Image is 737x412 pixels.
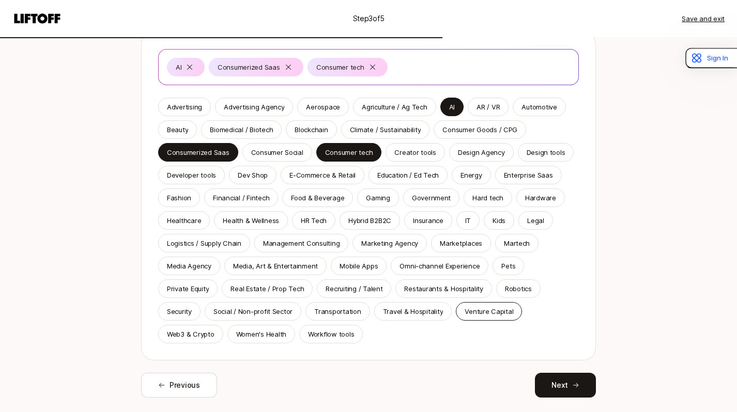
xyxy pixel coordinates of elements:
[527,147,565,157] div: Design tools
[210,124,273,135] p: Biomedical / Biotech
[413,215,443,226] p: Insurance
[263,238,340,248] p: Management Consulting
[167,170,216,180] div: Developer tools
[460,170,482,180] p: Energy
[505,283,532,294] div: Robotics
[170,379,200,391] span: Previous
[231,283,304,294] p: Real Estate / Prop Tech
[289,170,356,180] p: E-Commerce & Retail
[449,102,455,112] div: AI
[465,215,471,226] p: IT
[325,147,373,157] p: Consumer tech
[223,215,279,226] p: Health & Wellness
[682,13,725,24] button: Save and exit
[504,238,530,248] p: Martech
[167,329,214,339] p: Web3 & Crypto
[348,215,391,226] p: Hybrid B2B2C
[167,306,192,316] p: Security
[465,306,513,316] p: Venture Capital
[167,193,191,203] p: Fashion
[400,261,480,271] p: Omni-channel Experience
[394,147,436,157] p: Creator tools
[535,373,596,398] button: Next
[167,238,241,248] div: Logistics / Supply Chain
[366,193,390,203] p: Gaming
[314,306,361,316] p: Transportation
[301,215,327,226] p: HR Tech
[458,147,505,157] p: Design Agency
[218,62,280,72] div: Consumerized Saas
[251,147,303,157] p: Consumer Social
[176,62,181,72] p: AI
[521,102,557,112] p: Automotive
[291,193,344,203] p: Food & Beverage
[501,261,515,271] div: Pets
[316,62,364,72] p: Consumer tech
[353,12,385,25] p: Step 3 of 5
[525,193,556,203] p: Hardware
[404,283,483,294] p: Restaurants & Hospitality
[213,193,269,203] p: Financial / Fintech
[377,170,439,180] p: Education / Ed Tech
[350,124,421,135] div: Climate / Sustainability
[477,102,500,112] div: AR / VR
[440,238,482,248] p: Marketplaces
[167,124,188,135] p: Beauty
[504,170,553,180] div: Enterprise Saas
[361,238,418,248] div: Marketing Agency
[527,215,544,226] p: Legal
[236,329,286,339] div: Women's Health
[442,124,517,135] div: Consumer Goods / CPG
[167,215,201,226] div: Healthcare
[383,306,443,316] p: Travel & Hospitality
[224,102,284,112] p: Advertising Agency
[238,170,268,180] p: Dev Shop
[295,124,328,135] p: Blockchain
[167,261,211,271] p: Media Agency
[362,102,427,112] p: Agriculture / Ag Tech
[493,215,505,226] p: Kids
[167,283,209,294] div: Private Equity
[213,306,293,316] p: Social / Non-profit Sector
[340,261,378,271] p: Mobile Apps
[326,283,382,294] div: Recruiting / Talent
[167,102,202,112] p: Advertising
[167,147,229,157] div: Consumerized Saas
